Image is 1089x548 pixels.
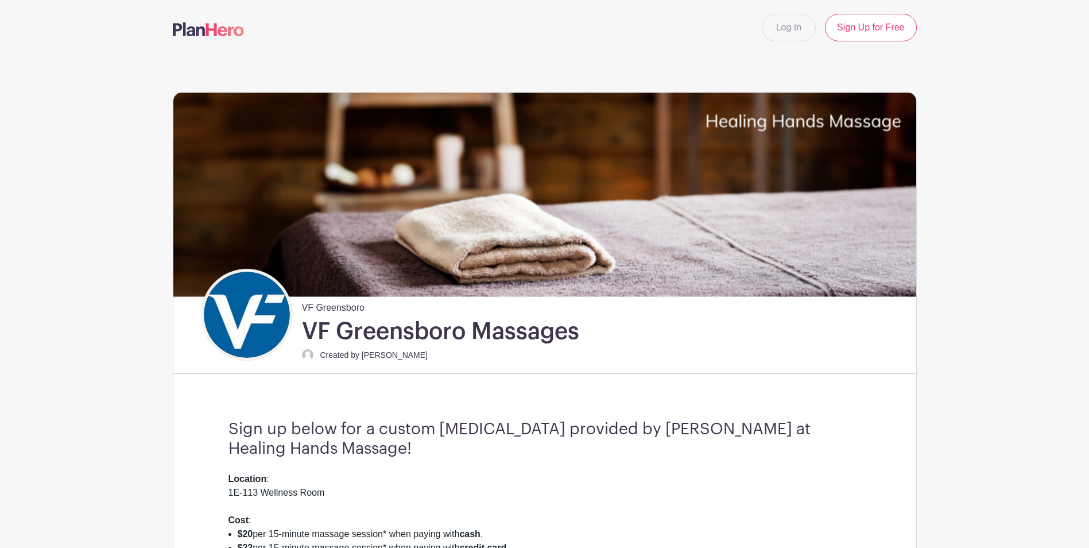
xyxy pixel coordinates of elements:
span: VF Greensboro [302,296,365,315]
h3: Sign up below for a custom [MEDICAL_DATA] provided by [PERSON_NAME] at Healing Hands Massage! [228,420,861,458]
small: Created by [PERSON_NAME] [320,350,428,360]
img: logo-507f7623f17ff9eddc593b1ce0a138ce2505c220e1c5a4e2b4648c50719b7d32.svg [173,22,244,36]
img: Signup%20Massage.png [173,92,916,296]
li: per 15-minute massage session* when paying with . [238,527,861,541]
a: Sign Up for Free [825,14,916,41]
img: default-ce2991bfa6775e67f084385cd625a349d9dcbb7a52a09fb2fda1e96e2d18dcdb.png [302,349,313,361]
div: : 1E-113 Wellness Room : [228,472,861,527]
strong: Cost [228,515,249,525]
a: Log In [762,14,816,41]
h1: VF Greensboro Massages [302,317,579,346]
strong: Location [228,474,267,484]
strong: $20 [238,529,253,539]
img: VF_Icon_FullColor_CMYK-small.jpg [204,272,290,358]
strong: cash [459,529,480,539]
